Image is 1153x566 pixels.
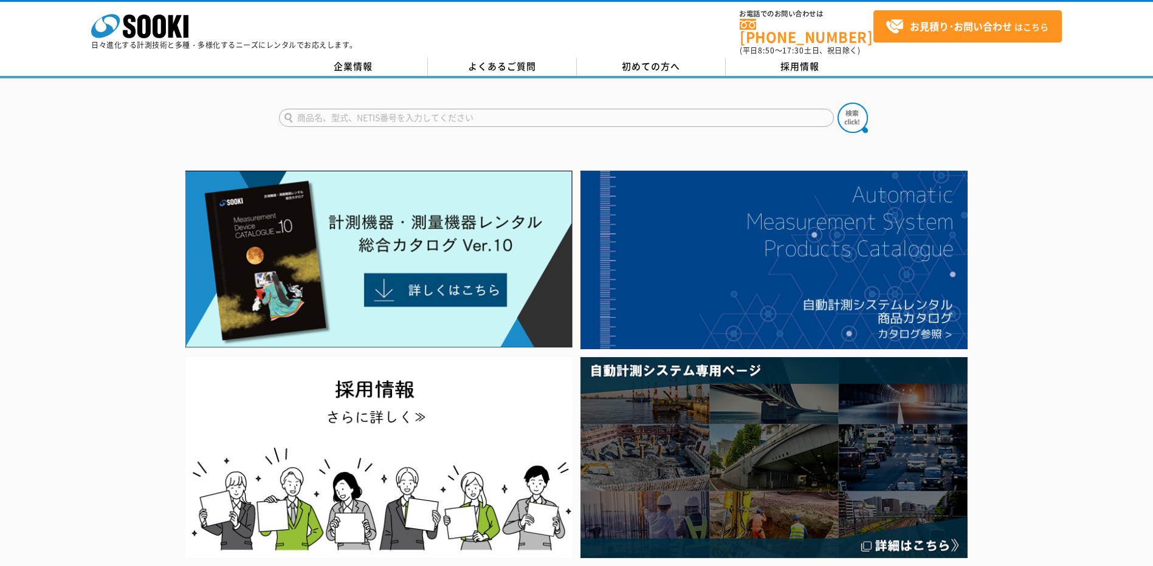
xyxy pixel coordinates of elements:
[279,109,834,127] input: 商品名、型式、NETIS番号を入力してください
[580,171,968,349] img: 自動計測システムカタログ
[740,45,860,56] span: (平日 ～ 土日、祝日除く)
[428,58,577,76] a: よくあるご質問
[758,45,775,56] span: 8:50
[185,171,573,348] img: Catalog Ver10
[279,58,428,76] a: 企業情報
[873,10,1062,43] a: お見積り･お問い合わせはこちら
[185,357,573,558] img: SOOKI recruit
[740,10,873,18] span: お電話でのお問い合わせは
[580,357,968,558] img: 自動計測システム専用ページ
[91,41,357,49] p: 日々進化する計測技術と多種・多様化するニーズにレンタルでお応えします。
[740,19,873,44] a: [PHONE_NUMBER]
[782,45,804,56] span: 17:30
[910,19,1012,33] strong: お見積り･お問い合わせ
[838,103,868,133] img: btn_search.png
[726,58,875,76] a: 採用情報
[886,18,1048,36] span: はこちら
[622,60,680,73] span: 初めての方へ
[577,58,726,76] a: 初めての方へ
